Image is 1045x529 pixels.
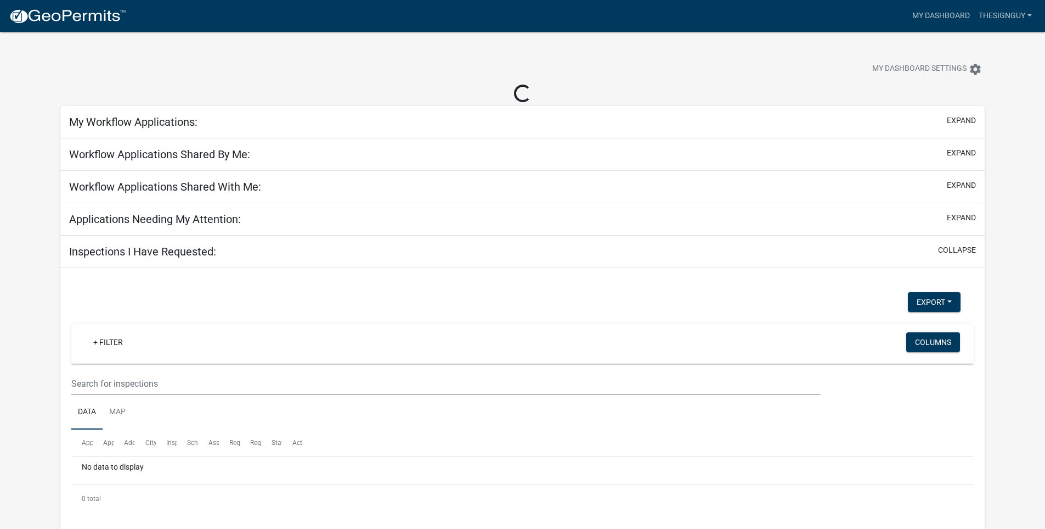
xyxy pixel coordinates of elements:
button: Columns [906,332,960,352]
input: Search for inspections [71,372,820,395]
h5: My Workflow Applications: [69,115,197,129]
h5: Workflow Applications Shared By Me: [69,148,250,161]
h5: Inspections I Have Requested: [69,245,216,258]
h5: Applications Needing My Attention: [69,213,241,226]
span: Actions [292,439,315,447]
button: collapse [938,244,976,256]
span: Inspection Type [166,439,213,447]
span: Status [272,439,291,447]
button: expand [947,147,976,159]
datatable-header-cell: Requestor Phone [240,430,261,456]
a: Thesignguy [974,5,1036,26]
span: Address [124,439,148,447]
span: Scheduled Time [187,439,234,447]
a: + Filter [84,332,132,352]
datatable-header-cell: Actions [282,430,303,456]
span: Application [82,439,116,447]
datatable-header-cell: Application [71,430,92,456]
a: Data [71,395,103,430]
div: 0 total [71,485,974,513]
button: expand [947,212,976,224]
a: Map [103,395,132,430]
span: Assigned Inspector [208,439,265,447]
div: No data to display [71,457,974,485]
datatable-header-cell: Status [261,430,282,456]
button: Export [908,292,961,312]
a: My Dashboard [908,5,974,26]
datatable-header-cell: Address [114,430,134,456]
span: Requestor Name [229,439,279,447]
button: expand [947,180,976,191]
h5: Workflow Applications Shared With Me: [69,180,261,193]
button: expand [947,115,976,126]
datatable-header-cell: Scheduled Time [177,430,197,456]
button: My Dashboard Settingssettings [863,58,991,80]
span: My Dashboard Settings [872,63,967,76]
datatable-header-cell: City [134,430,155,456]
datatable-header-cell: Assigned Inspector [198,430,219,456]
datatable-header-cell: Application Type [93,430,114,456]
span: Requestor Phone [250,439,301,447]
datatable-header-cell: Requestor Name [219,430,240,456]
span: Application Type [103,439,153,447]
datatable-header-cell: Inspection Type [156,430,177,456]
span: City [145,439,157,447]
i: settings [969,63,982,76]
